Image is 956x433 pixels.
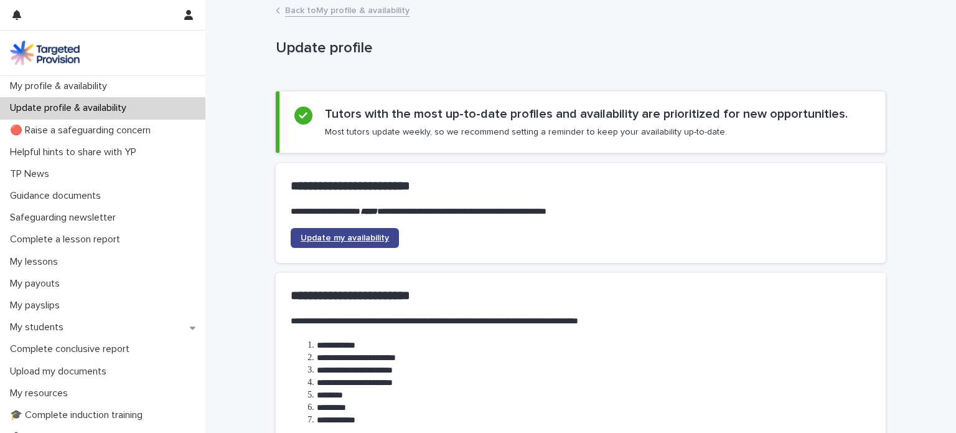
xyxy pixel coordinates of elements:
[301,234,389,242] span: Update my availability
[5,125,161,136] p: 🔴 Raise a safeguarding concern
[5,388,78,399] p: My resources
[5,278,70,290] p: My payouts
[5,409,152,421] p: 🎓 Complete induction training
[5,343,139,355] p: Complete conclusive report
[5,190,111,202] p: Guidance documents
[285,2,410,17] a: Back toMy profile & availability
[5,300,70,312] p: My payslips
[5,80,117,92] p: My profile & availability
[10,40,80,65] img: M5nRWzHhSzIhMunXDL62
[5,212,126,224] p: Safeguarding newsletter
[5,146,146,158] p: Helpful hints to share with YP
[325,107,848,121] h2: Tutors with the most up-to-date profiles and availability are prioritized for new opportunities.
[5,102,136,114] p: Update profile & availability
[5,234,130,245] p: Complete a lesson report
[5,366,116,378] p: Upload my documents
[5,321,73,333] p: My students
[5,168,59,180] p: TP News
[325,126,727,138] p: Most tutors update weekly, so we recommend setting a reminder to keep your availability up-to-date.
[276,39,881,57] p: Update profile
[291,228,399,248] a: Update my availability
[5,256,68,268] p: My lessons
